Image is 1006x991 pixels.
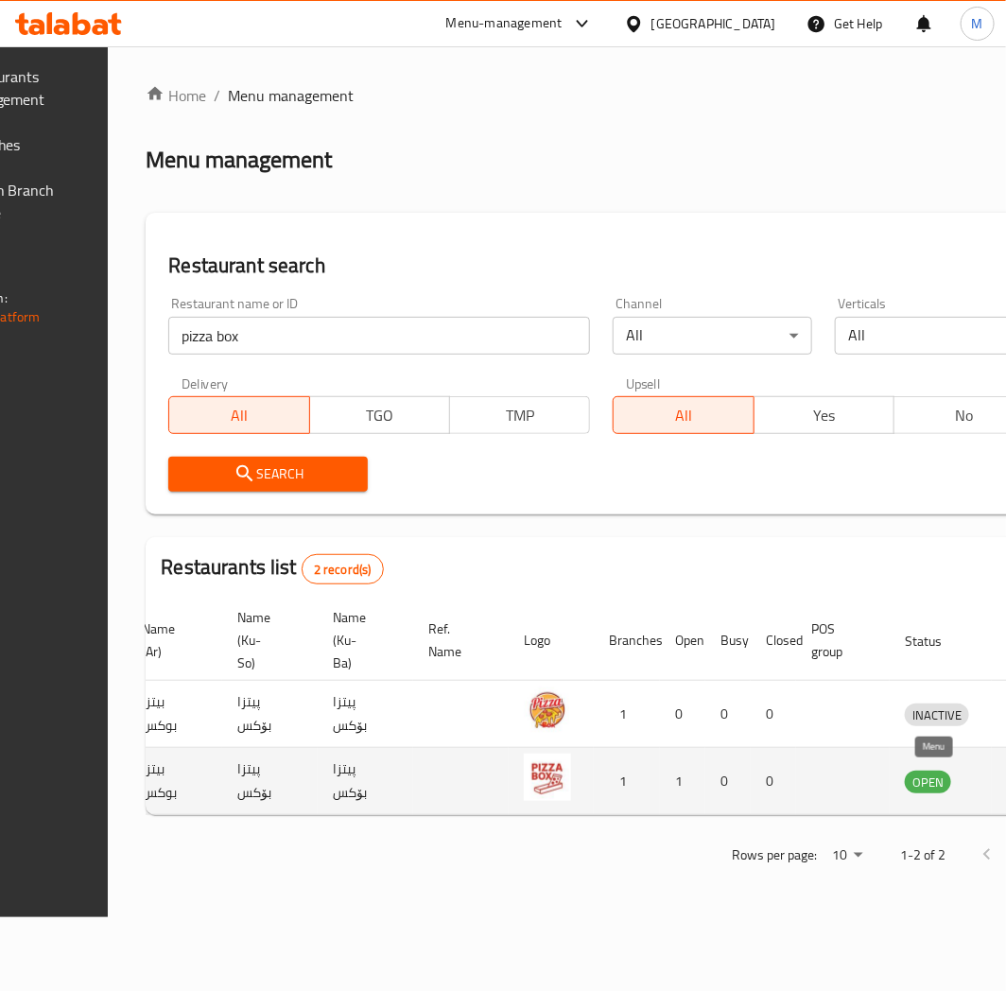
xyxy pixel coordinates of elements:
button: TMP [449,396,590,434]
div: OPEN [905,771,951,793]
td: 0 [751,748,796,815]
span: INACTIVE [905,704,969,726]
div: [GEOGRAPHIC_DATA] [651,13,776,34]
span: M [972,13,983,34]
div: Menu-management [446,12,563,35]
a: Home [146,84,206,107]
td: 0 [751,681,796,748]
span: Ref. Name [428,617,486,663]
h2: Menu management [146,145,332,175]
button: All [168,396,309,434]
span: TGO [318,402,442,429]
th: Busy [705,600,751,681]
td: 1 [594,681,660,748]
td: بيتزا بوكس [127,748,222,815]
span: TMP [458,402,582,429]
td: 0 [705,681,751,748]
h2: Restaurants list [161,553,383,584]
button: TGO [309,396,450,434]
p: Rows per page: [732,843,817,867]
td: 1 [660,748,705,815]
th: Logo [509,600,594,681]
div: Rows per page: [824,842,870,870]
td: پیتزا بۆکس [222,681,318,748]
span: All [177,402,302,429]
button: All [613,396,754,434]
span: Yes [762,402,887,429]
td: بيتزا بوكس [127,681,222,748]
span: All [621,402,746,429]
input: Search for restaurant name or ID.. [168,317,590,355]
td: پیتزا بۆکس [318,681,413,748]
img: Pizza Box [524,754,571,801]
img: Pizza Box [524,687,571,734]
td: 1 [594,748,660,815]
td: 0 [705,748,751,815]
th: Branches [594,600,660,681]
div: Total records count [302,554,384,584]
th: Open [660,600,705,681]
td: پیتزا بۆکس [318,748,413,815]
span: 2 record(s) [303,561,383,579]
span: POS group [811,617,867,663]
span: Name (Ar) [142,617,199,663]
span: Search [183,462,353,486]
span: Menu management [228,84,354,107]
button: Yes [754,396,894,434]
th: Closed [751,600,796,681]
label: Delivery [182,377,229,391]
li: / [214,84,220,107]
p: 1-2 of 2 [900,843,945,867]
td: پیتزا بۆکس [222,748,318,815]
span: Name (Ku-So) [237,606,295,674]
div: All [613,317,812,355]
span: Status [905,630,966,652]
span: Name (Ku-Ba) [333,606,390,674]
td: 0 [660,681,705,748]
label: Upsell [626,377,661,391]
span: OPEN [905,772,951,793]
button: Search [168,457,368,492]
